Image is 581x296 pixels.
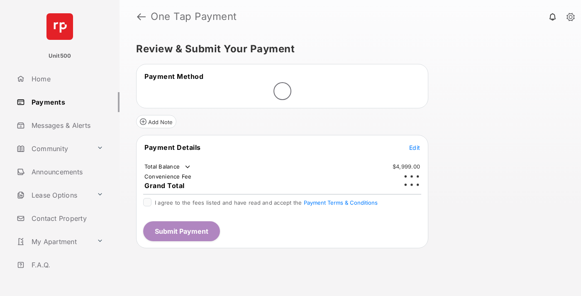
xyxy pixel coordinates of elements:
[13,185,93,205] a: Lease Options
[13,139,93,159] a: Community
[13,255,120,275] a: F.A.Q.
[13,115,120,135] a: Messages & Alerts
[13,92,120,112] a: Payments
[409,143,420,152] button: Edit
[144,181,185,190] span: Grand Total
[13,69,120,89] a: Home
[144,143,201,152] span: Payment Details
[155,199,378,206] span: I agree to the fees listed and have read and accept the
[13,208,120,228] a: Contact Property
[13,162,120,182] a: Announcements
[144,173,192,180] td: Convenience Fee
[49,52,71,60] p: Unit500
[304,199,378,206] button: I agree to the fees listed and have read and accept the
[392,163,420,170] td: $4,999.00
[143,221,220,241] button: Submit Payment
[409,144,420,151] span: Edit
[136,44,558,54] h5: Review & Submit Your Payment
[46,13,73,40] img: svg+xml;base64,PHN2ZyB4bWxucz0iaHR0cDovL3d3dy53My5vcmcvMjAwMC9zdmciIHdpZHRoPSI2NCIgaGVpZ2h0PSI2NC...
[13,232,93,252] a: My Apartment
[144,72,203,81] span: Payment Method
[151,12,237,22] strong: One Tap Payment
[144,163,192,171] td: Total Balance
[136,115,176,128] button: Add Note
